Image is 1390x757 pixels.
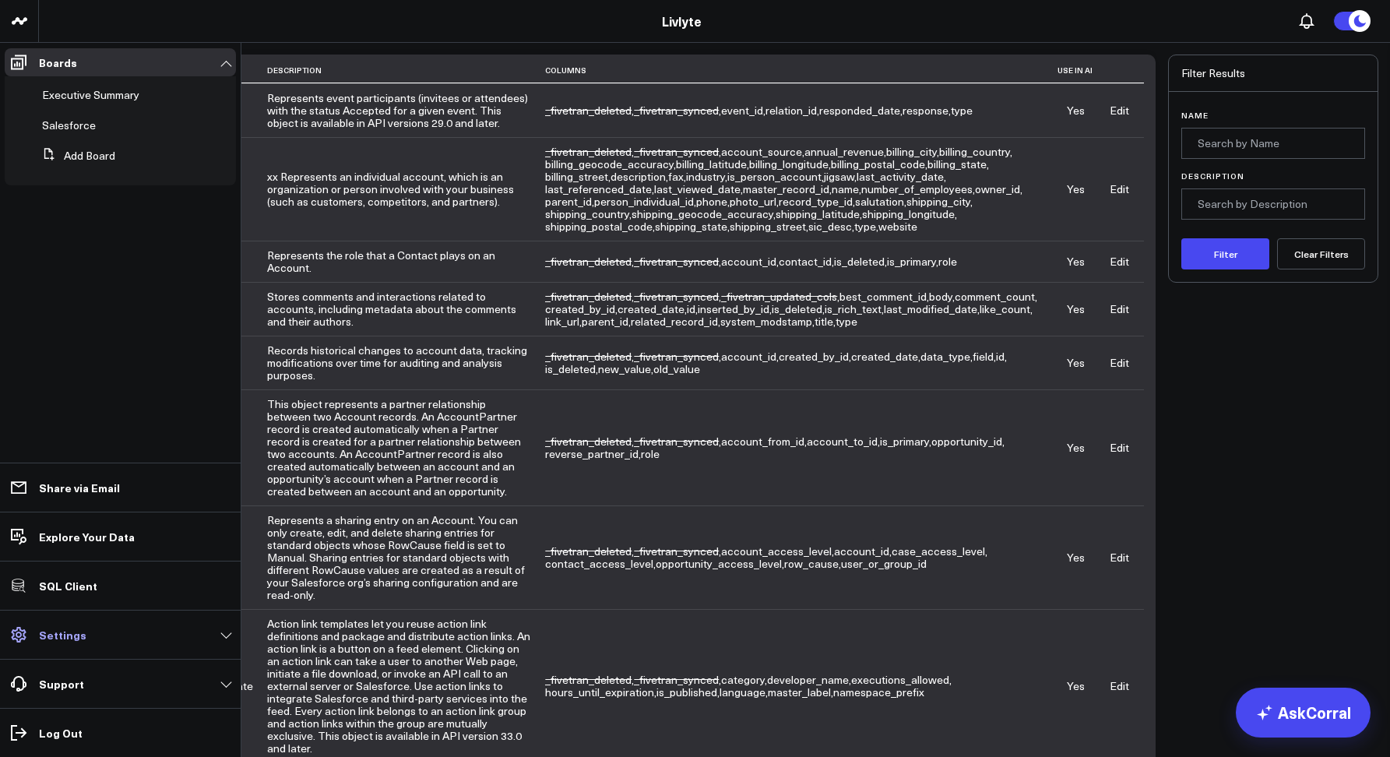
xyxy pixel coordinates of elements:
span: record_type_id [779,194,853,209]
span: link_url [545,314,579,329]
td: Represents the role that a Contact plays on an Account. [267,241,545,282]
span: , [955,289,1037,304]
span: , [903,103,951,118]
span: _fivetran_deleted [545,349,632,364]
a: Edit [1110,550,1129,565]
span: , [656,685,720,699]
span: , [765,103,819,118]
span: jigsaw [824,169,854,184]
td: Yes [1057,241,1094,282]
span: , [545,361,598,376]
th: Use in AI [1057,58,1094,83]
span: , [545,206,632,221]
span: _fivetran_synced [634,103,719,118]
span: , [668,169,686,184]
span: reverse_partner_id [545,446,639,461]
span: , [545,169,611,184]
span: row_cause [784,556,839,571]
span: created_by_id [545,301,615,316]
span: billing_street [545,169,608,184]
input: Search by Name [1181,128,1365,159]
span: , [851,349,920,364]
span: _fivetran_deleted [545,434,632,449]
span: contact_access_level [545,556,653,571]
span: , [686,169,727,184]
span: , [730,194,779,209]
button: Clear Filters [1277,238,1365,269]
span: is_deleted [545,361,596,376]
span: billing_country [939,144,1010,159]
span: like_count [980,301,1030,316]
span: shipping_geocode_accuracy [632,206,773,221]
span: billing_longitude [749,157,829,171]
span: annual_revenue [804,144,884,159]
span: last_viewed_date [654,181,741,196]
p: SQL Client [39,579,97,592]
button: Filter [1181,238,1269,269]
span: _fivetran_synced [634,254,719,269]
span: , [721,254,779,269]
span: id [996,349,1005,364]
span: , [721,434,807,449]
th: Description [267,58,545,83]
span: , [720,314,815,329]
p: Boards [39,56,77,69]
th: Columns [545,58,1057,83]
span: is_deleted [834,254,885,269]
span: _fivetran_synced [634,289,719,304]
span: , [861,181,975,196]
span: , [857,169,946,184]
span: , [727,169,824,184]
span: , [545,219,655,234]
span: user_or_group_id [841,556,927,571]
span: , [721,289,839,304]
span: shipping_city [906,194,970,209]
span: , [634,103,721,118]
p: Explore Your Data [39,530,135,543]
span: created_date [618,301,684,316]
span: sic_desc [808,219,852,234]
span: language [720,685,765,699]
td: Yes [1057,83,1094,137]
span: , [819,103,903,118]
span: , [779,254,834,269]
span: , [839,289,929,304]
span: account_id [721,349,776,364]
span: , [545,556,656,571]
td: This object represents a partner relationship between two Account records. An AccountPartner reco... [267,389,545,505]
span: shipping_latitude [776,206,860,221]
span: type [836,314,857,329]
span: , [634,349,721,364]
td: Yes [1057,505,1094,609]
span: , [721,144,804,159]
td: Stores comments and interactions related to accounts, including metadata about the comments and t... [267,282,545,336]
span: , [980,301,1033,316]
a: Log Out [5,719,236,747]
span: _fivetran_deleted [545,289,632,304]
span: , [545,157,676,171]
span: , [654,181,743,196]
span: shipping_country [545,206,629,221]
span: , [996,349,1007,364]
span: , [767,672,851,687]
a: AskCorral [1236,688,1371,738]
span: , [721,103,765,118]
span: , [720,685,768,699]
span: billing_latitude [676,157,747,171]
td: Records historical changes to account data, tracking modifications over time for auditing and ana... [267,336,545,389]
span: billing_postal_code [831,157,925,171]
span: account_from_id [721,434,804,449]
span: , [831,157,927,171]
span: category [721,672,765,687]
span: description [611,169,666,184]
span: field [973,349,994,364]
span: , [545,103,634,118]
span: photo_url [730,194,776,209]
span: , [730,219,808,234]
span: namespace_prefix [833,685,924,699]
span: , [545,434,634,449]
span: , [545,672,634,687]
span: shipping_street [730,219,806,234]
span: _fivetran_deleted [545,103,632,118]
span: , [545,254,634,269]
